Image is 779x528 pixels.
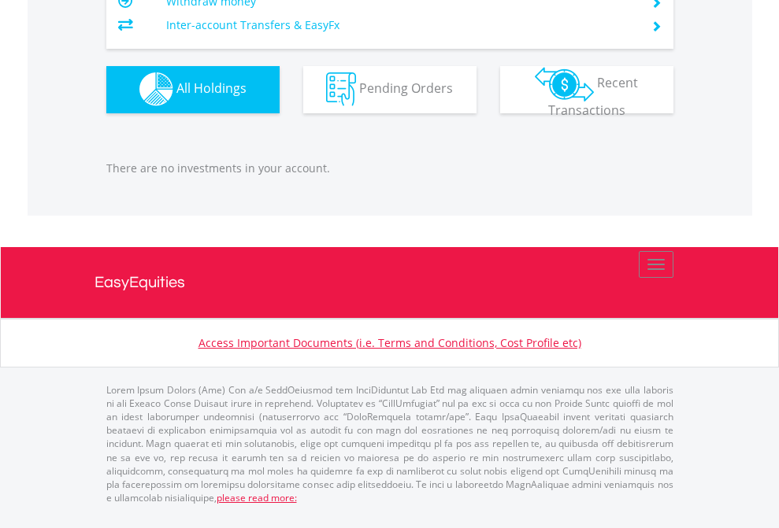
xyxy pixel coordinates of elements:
[95,247,685,318] a: EasyEquities
[303,66,477,113] button: Pending Orders
[326,72,356,106] img: pending_instructions-wht.png
[198,335,581,350] a: Access Important Documents (i.e. Terms and Conditions, Cost Profile etc)
[548,74,639,119] span: Recent Transactions
[106,161,673,176] p: There are no investments in your account.
[139,72,173,106] img: holdings-wht.png
[359,79,453,97] span: Pending Orders
[535,67,594,102] img: transactions-zar-wht.png
[106,66,280,113] button: All Holdings
[500,66,673,113] button: Recent Transactions
[217,491,297,504] a: please read more:
[106,383,673,504] p: Lorem Ipsum Dolors (Ame) Con a/e SeddOeiusmod tem InciDiduntut Lab Etd mag aliquaen admin veniamq...
[166,13,632,37] td: Inter-account Transfers & EasyFx
[176,79,247,97] span: All Holdings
